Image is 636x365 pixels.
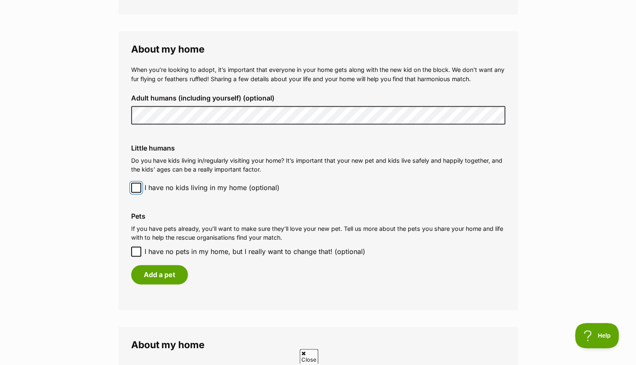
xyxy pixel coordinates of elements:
span: I have no kids living in my home (optional) [145,182,280,193]
label: Pets [131,212,505,220]
span: I have no pets in my home, but I really want to change that! (optional) [145,246,365,257]
iframe: Help Scout Beacon - Open [575,323,619,348]
legend: About my home [131,44,505,55]
fieldset: About my home [119,31,518,310]
label: Adult humans (including yourself) (optional) [131,94,505,102]
span: Close [300,349,318,364]
button: Add a pet [131,265,188,284]
p: If you have pets already, you’ll want to make sure they’ll love your new pet. Tell us more about ... [131,224,505,242]
p: When you’re looking to adopt, it’s important that everyone in your home gets along with the new k... [131,65,505,83]
label: Little humans [131,144,505,152]
p: Do you have kids living in/regularly visiting your home? It’s important that your new pet and kid... [131,156,505,174]
legend: About my home [131,339,505,350]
